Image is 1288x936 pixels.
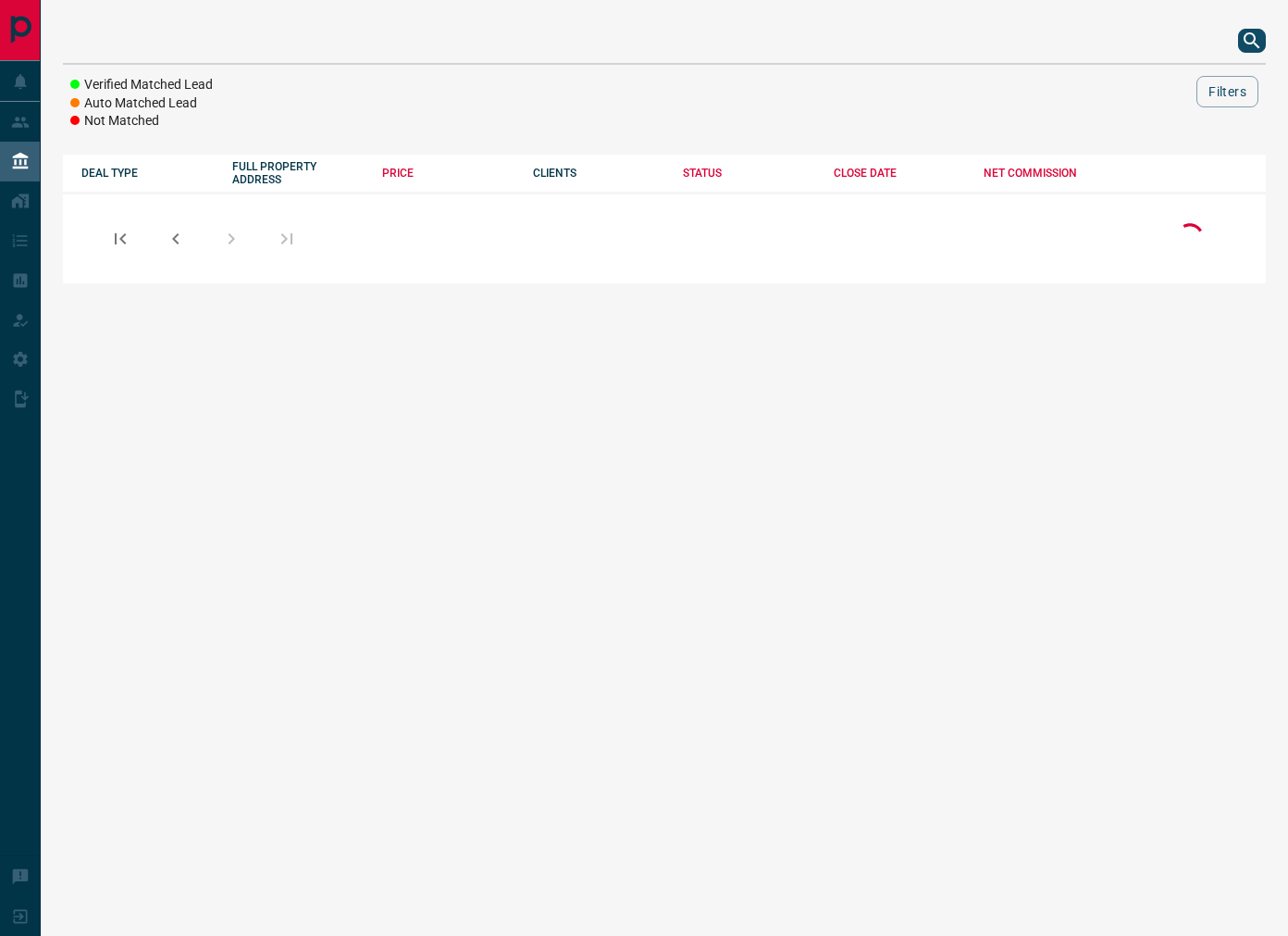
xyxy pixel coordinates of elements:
[70,112,213,131] li: Not Matched
[81,167,214,180] div: DEAL TYPE
[1171,218,1208,258] div: Loading
[382,167,514,180] div: PRICE
[533,167,665,180] div: CLIENTS
[70,76,213,94] li: Verified Matched Lead
[984,167,1116,180] div: NET COMMISSION
[683,167,815,180] div: STATUS
[1196,76,1258,107] button: Filters
[232,160,365,186] div: FULL PROPERTY ADDRESS
[834,167,966,180] div: CLOSE DATE
[70,94,213,113] li: Auto Matched Lead
[1238,29,1266,53] button: search button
